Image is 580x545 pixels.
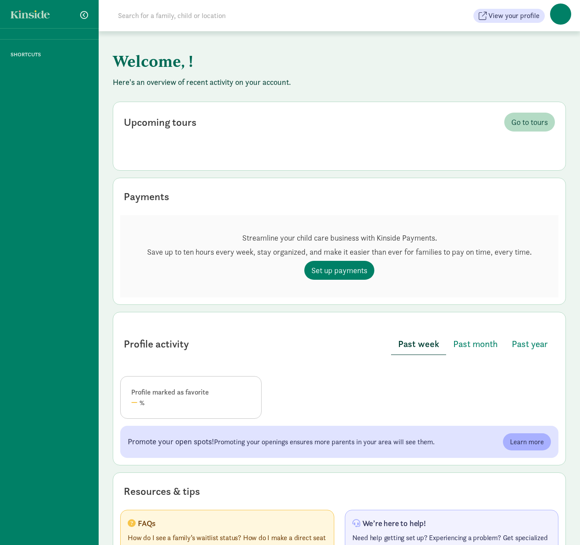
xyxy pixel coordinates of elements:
[128,436,435,447] p: Promoting your openings ensures more parents in your area will see them.
[504,113,555,132] a: Go to tours
[512,337,548,351] span: Past year
[131,387,251,398] div: Profile marked as favorite
[128,436,214,446] span: Promote your open spots!
[511,116,548,128] span: Go to tours
[138,518,155,528] p: FAQs
[311,264,367,276] span: Set up payments
[510,437,544,447] span: Learn more
[453,337,498,351] span: Past month
[124,114,196,130] div: Upcoming tours
[488,11,539,21] span: View your profile
[113,45,549,77] h1: Welcome, !
[503,433,551,451] a: Learn more
[147,247,532,257] p: Save up to ten hours every week, stay organized, and make it easier than ever for families to pay...
[446,333,505,355] button: Past month
[362,518,426,528] p: We’re here to help!
[124,336,189,352] div: Profile activity
[131,398,251,408] div: %
[391,333,446,355] button: Past week
[398,337,439,351] span: Past week
[113,77,566,88] p: Here's an overview of recent activity on your account.
[147,233,532,243] p: Streamline your child care business with Kinside Payments.
[505,333,555,355] button: Past year
[304,261,374,280] a: Set up payments
[113,7,360,25] input: Search for a family, child or location
[473,9,545,23] button: View your profile
[124,483,200,499] div: Resources & tips
[124,189,169,205] div: Payments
